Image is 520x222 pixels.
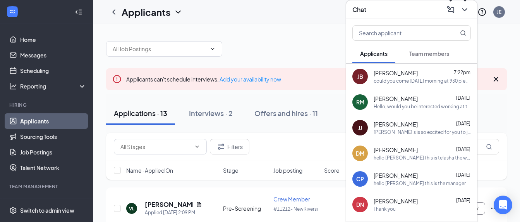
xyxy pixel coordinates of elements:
[456,146,470,152] span: [DATE]
[456,172,470,178] span: [DATE]
[374,78,471,84] div: could you come [DATE] morning at 930 please
[9,82,17,90] svg: Analysis
[273,206,318,220] span: #11212- NewRiversi ...
[357,73,363,80] div: JB
[374,103,471,110] div: Hello, would you be interested working at the Okatie location
[126,166,173,174] span: Name · Applied On
[20,129,86,144] a: Sourcing Tools
[209,46,216,52] svg: ChevronDown
[374,172,418,179] span: [PERSON_NAME]
[497,9,501,15] div: JE
[456,95,470,101] span: [DATE]
[456,198,470,203] span: [DATE]
[220,76,281,83] a: Add your availability now
[112,75,122,84] svg: Error
[360,50,388,57] span: Applicants
[20,32,86,47] a: Home
[173,7,183,17] svg: ChevronDown
[273,166,302,174] span: Job posting
[356,149,364,157] div: DM
[458,3,471,16] button: ChevronDown
[126,76,281,83] span: Applicants can't schedule interviews.
[490,204,499,213] svg: Ellipses
[460,30,466,36] svg: MagnifyingGlass
[353,26,444,40] input: Search applicant
[194,144,200,150] svg: ChevronDown
[114,108,167,118] div: Applications · 13
[491,75,501,84] svg: Cross
[454,69,470,75] span: 7:22pm
[374,146,418,154] span: [PERSON_NAME]
[223,166,239,174] span: Stage
[9,8,16,16] svg: WorkstreamLogo
[223,205,269,212] div: Pre-Screening
[374,69,418,77] span: [PERSON_NAME]
[444,3,457,16] button: ComposeMessage
[122,5,170,19] h1: Applicants
[20,160,86,175] a: Talent Network
[374,120,418,128] span: [PERSON_NAME]
[109,7,118,17] svg: ChevronLeft
[352,5,366,14] h3: Chat
[374,129,471,135] div: [PERSON_NAME]'s is so excited for you to join our team! Do you know anyone else who might be inte...
[210,139,249,154] button: Filter Filters
[196,201,202,208] svg: Document
[20,82,87,90] div: Reporting
[374,154,471,161] div: hello [PERSON_NAME] this is telasha the wendys manager you think you could come in for an intervi...
[273,196,310,203] span: Crew Member
[374,206,396,212] div: Thank you
[477,7,487,17] svg: QuestionInfo
[20,144,86,160] a: Job Postings
[9,102,85,108] div: Hiring
[409,50,449,57] span: Team members
[20,113,86,129] a: Applicants
[486,144,492,150] svg: MagnifyingGlass
[374,95,418,102] span: [PERSON_NAME]
[356,98,364,106] div: RM
[446,5,455,14] svg: ComposeMessage
[494,196,512,214] div: Open Intercom Messenger
[20,47,86,63] a: Messages
[216,142,226,151] svg: Filter
[356,175,364,183] div: CP
[120,142,191,151] input: All Stages
[75,8,82,16] svg: Collapse
[113,45,206,53] input: All Job Postings
[374,197,418,205] span: [PERSON_NAME]
[9,183,85,190] div: Team Management
[460,5,469,14] svg: ChevronDown
[456,121,470,127] span: [DATE]
[254,108,318,118] div: Offers and hires · 11
[20,206,74,214] div: Switch to admin view
[129,205,134,212] div: VL
[145,200,193,209] h5: [PERSON_NAME]
[145,209,202,217] div: Applied [DATE] 2:09 PM
[358,124,362,132] div: JJ
[20,63,86,78] a: Scheduling
[324,166,340,174] span: Score
[374,180,471,187] div: hello [PERSON_NAME] this is the manager at wendys Telasha you think you can come for an interview...
[189,108,233,118] div: Interviews · 2
[9,206,17,214] svg: Settings
[356,201,364,208] div: DN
